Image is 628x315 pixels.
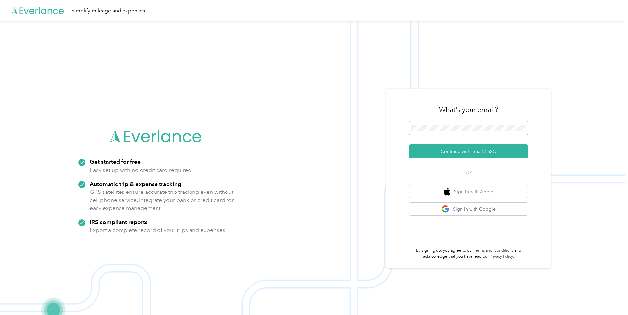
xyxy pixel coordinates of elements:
button: google logoSign in with Google [409,203,528,216]
a: Terms and Conditions [474,248,513,253]
p: Export a complete record of your trips and expenses. [90,226,227,234]
div: Simplify mileage and expenses [71,7,145,15]
h3: What's your email? [439,105,498,114]
p: Easy set up with no credit card required [90,166,192,174]
img: google logo [441,205,450,213]
strong: IRS compliant reports [90,218,148,225]
strong: Automatic trip & expense tracking [90,180,181,187]
button: apple logoSign in with Apple [409,185,528,198]
strong: Get started for free [90,158,141,165]
button: Continue with Email / SSO [409,144,528,158]
a: Privacy Policy [490,254,513,259]
img: apple logo [444,188,450,196]
span: OR [457,169,480,176]
p: By signing up, you agree to our and acknowledge that you have read our . [409,248,528,259]
p: GPS satellites ensure accurate trip tracking even without cell phone service. Integrate your bank... [90,188,234,212]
